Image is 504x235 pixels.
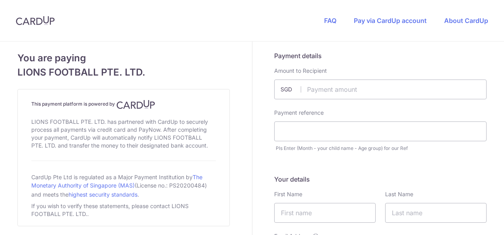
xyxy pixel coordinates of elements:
[31,201,216,220] div: If you wish to verify these statements, please contact LIONS FOOTBALL PTE. LTD..
[116,100,155,109] img: CardUp
[274,203,376,223] input: First name
[281,85,301,93] span: SGD
[385,190,413,198] label: Last Name
[274,190,302,198] label: First Name
[31,116,216,151] div: LIONS FOOTBALL PTE. LTD. has partnered with CardUp to securely process all payments via credit ca...
[274,80,487,99] input: Payment amount
[276,144,487,152] div: Pls Enter (Month - your child name - Age group) for our Ref
[17,65,230,80] span: LIONS FOOTBALL PTE. LTD.
[17,51,230,65] span: You are paying
[69,191,137,198] a: highest security standards
[274,67,327,75] label: Amount to Recipient
[31,100,216,109] h4: This payment platform is powered by
[31,171,216,201] div: CardUp Pte Ltd is regulated as a Major Payment Institution by (License no.: PS20200484) and meets...
[274,174,487,184] h5: Your details
[274,109,324,117] label: Payment reference
[444,17,488,25] a: About CardUp
[354,17,427,25] a: Pay via CardUp account
[385,203,487,223] input: Last name
[16,16,55,25] img: CardUp
[324,17,336,25] a: FAQ
[274,51,487,61] h5: Payment details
